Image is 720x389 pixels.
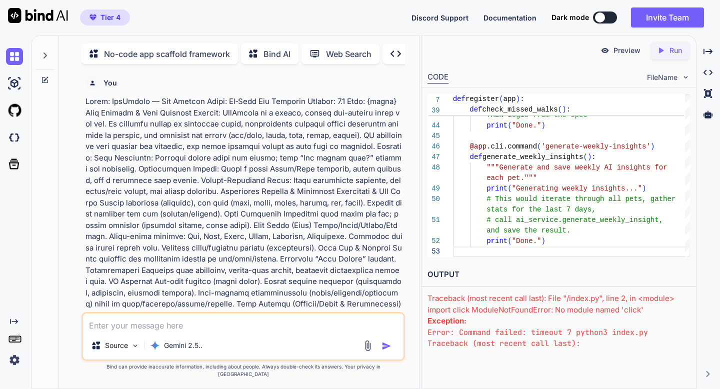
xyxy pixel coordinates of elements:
span: check_missed_walks [482,105,558,113]
img: chat [6,48,23,65]
span: Dark mode [551,12,589,22]
span: ( [507,121,511,129]
span: generate_weekly_insights [482,153,583,161]
span: each pet.""" [486,174,537,182]
span: "Done." [511,237,541,245]
span: print [486,121,507,129]
p: Bind can provide inaccurate information, including about people. Always double-check its answers.... [81,363,404,378]
p: Bind AI [263,48,290,60]
span: ( [537,142,541,150]
div: CODE [427,71,448,83]
button: premiumTier 4 [80,9,130,25]
span: : [566,105,570,113]
span: ) [541,237,545,245]
p: Web Search [326,48,371,60]
img: Bind AI [8,8,68,23]
p: Run [669,45,682,55]
div: 45 [427,131,440,141]
h6: You [103,78,117,88]
span: ) [587,153,591,161]
h2: OUTPUT [421,263,696,286]
strong: Exception: [427,316,466,325]
span: ( [583,153,587,161]
img: attachment [362,340,373,351]
div: 47 [427,152,440,162]
button: Documentation [483,12,536,23]
p: No-code app scaffold framework [104,48,230,60]
span: 7 [427,95,440,105]
div: 52 [427,236,440,246]
img: chevron down [681,73,690,81]
span: register [465,95,499,103]
span: Tier 4 [100,12,120,22]
span: ( [499,95,503,103]
p: Gemini 2.5.. [164,340,202,350]
span: ) [642,184,646,192]
span: ) [650,142,654,150]
div: 53 [427,246,440,257]
span: def [453,95,465,103]
div: 50 [427,194,440,204]
span: stats for the last 7 days, [486,205,595,213]
div: 48 [427,162,440,173]
img: preview [600,46,609,55]
div: 49 [427,183,440,194]
img: Gemini 2.5 Pro [150,340,160,350]
div: 44 [427,120,440,131]
pre: Error: Command failed: timeout 7 python3 index.py Traceback (most recent call last): File "/index... [427,327,690,383]
span: 39 [427,105,440,116]
span: "Generating weekly insights..." [511,184,641,192]
img: darkCloudIdeIcon [6,129,23,146]
span: THEN logic from the spec [486,111,587,119]
span: FileName [647,72,677,82]
span: """Generate and save weekly AI insights for [486,163,667,171]
span: ( [507,184,511,192]
span: "Done." [511,121,541,129]
span: : [591,153,595,161]
img: githubLight [6,102,23,119]
span: and save the result. [486,226,570,234]
img: premium [89,14,96,20]
span: app [503,95,516,103]
span: ( [558,105,562,113]
button: Invite Team [631,7,704,27]
span: # This would iterate through all pets, gather [486,195,675,203]
img: ai-studio [6,75,23,92]
span: ) [516,95,520,103]
span: ( [507,237,511,245]
button: Discord Support [411,12,468,23]
span: 'generate-weekly-insights' [541,142,650,150]
span: ) [562,105,566,113]
img: icon [381,341,391,351]
span: : [520,95,524,103]
p: Source [105,340,128,350]
p: Preview [613,45,640,55]
span: print [486,184,507,192]
div: 46 [427,141,440,152]
span: print [486,237,507,245]
img: Pick Models [131,341,139,350]
span: Discord Support [411,13,468,22]
img: settings [6,351,23,368]
span: Documentation [483,13,536,22]
div: 51 [427,215,440,225]
div: Traceback (most recent call last): File "/index.py", line 2, in <module> import click ModuleNotFo... [427,293,690,315]
span: .cli.command [486,142,537,150]
span: # call ai_service.generate_weekly_insight, [486,216,663,224]
span: @app [469,142,486,150]
span: ) [541,121,545,129]
span: def [469,105,482,113]
span: def [469,153,482,161]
